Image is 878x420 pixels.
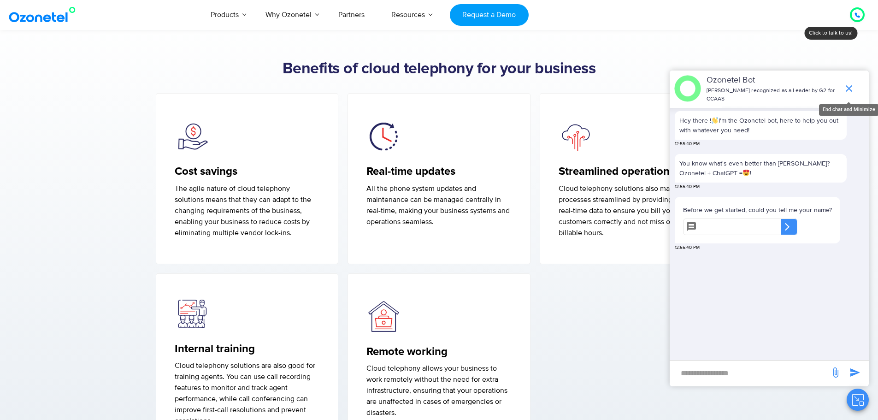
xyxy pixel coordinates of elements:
p: You know what's even better than [PERSON_NAME]? Ozonetel + ChatGPT = ! [679,159,842,178]
h5: Remote working [366,345,512,359]
span: 12:55:40 PM [675,183,700,190]
a: Request a Demo [450,4,529,26]
span: 12:55:40 PM [675,141,700,148]
img: 👋 [712,117,718,124]
p: [PERSON_NAME] recognized as a Leader by G2 for CCAAS [707,87,839,103]
p: The agile nature of cloud telephony solutions means that they can adapt to the changing requireme... [175,183,320,238]
span: send message [846,363,864,382]
img: header [674,75,701,102]
p: Cloud telephony solutions also make processes streamlined by providing accurate real-time data to... [559,183,704,238]
p: All the phone system updates and maintenance can be managed centrally in real-time, making your b... [366,183,512,227]
h2: Benefits of cloud telephony for your business [151,60,727,78]
span: 12:55:40 PM [675,244,700,251]
div: new-msg-input [674,365,825,382]
span: send message [826,363,845,382]
h5: Cost savings [175,165,320,178]
img: 😍 [743,170,749,176]
p: Ozonetel Bot [707,74,839,87]
h5: Streamlined operations [559,165,704,178]
p: Cloud telephony allows your business to work remotely without the need for extra infrastructure, ... [366,363,512,418]
button: Close chat [847,389,869,411]
h5: Real-time updates [366,165,512,178]
p: Before we get started, could you tell me your name? [683,205,832,215]
p: Hey there ! I'm the Ozonetel bot, here to help you out with whatever you need! [679,116,842,135]
span: end chat or minimize [840,79,858,98]
h5: Internal training [175,343,320,356]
